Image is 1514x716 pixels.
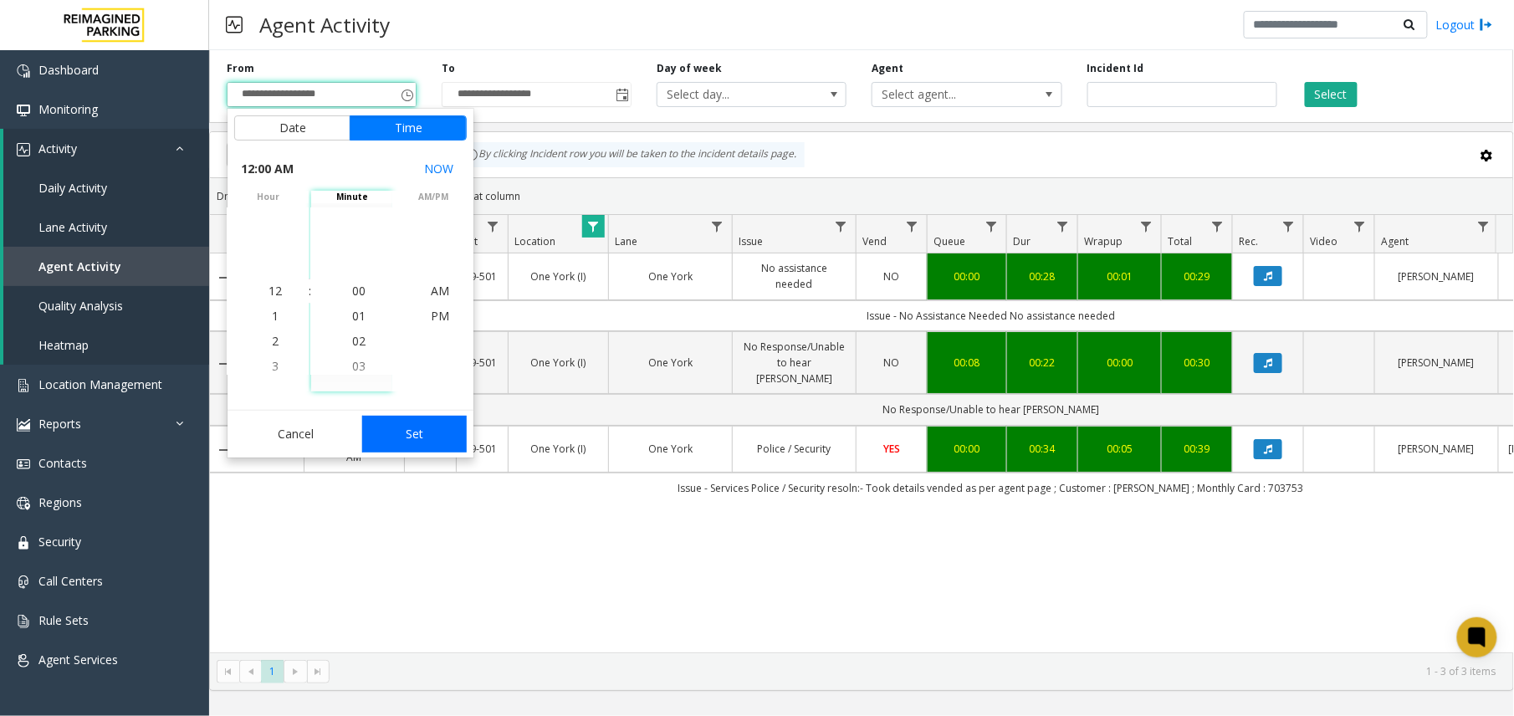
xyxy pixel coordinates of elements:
a: I9-501 [467,268,498,284]
div: 00:00 [1088,355,1151,371]
a: 00:30 [1172,355,1222,371]
span: Toggle popup [397,83,416,106]
span: hour [228,191,309,203]
span: Video [1310,234,1338,248]
span: AM/PM [392,191,473,203]
a: Issue Filter Menu [830,215,852,238]
a: NO [867,355,917,371]
span: 3 [272,358,279,374]
img: 'icon' [17,575,30,589]
a: Daily Activity [3,168,209,207]
a: Dur Filter Menu [1051,215,1074,238]
label: Incident Id [1087,61,1144,76]
label: To [442,61,455,76]
img: pageIcon [226,4,243,45]
span: NO [884,269,900,284]
span: Reports [38,416,81,432]
button: Date tab [234,115,350,141]
a: Collapse Details [210,357,237,371]
a: 00:29 [1172,268,1222,284]
span: Dur [1013,234,1031,248]
a: 00:00 [938,268,996,284]
a: I9-501 [467,355,498,371]
a: Lane Filter Menu [706,215,729,238]
a: [PERSON_NAME] [1385,268,1488,284]
span: Call Centers [38,573,103,589]
a: No Response/Unable to hear [PERSON_NAME] [743,339,846,387]
span: minute [311,191,392,203]
img: 'icon' [17,536,30,550]
a: Collapse Details [210,271,237,284]
span: Dashboard [38,62,99,78]
span: Page 1 [261,660,284,683]
span: 2 [272,333,279,349]
img: 'icon' [17,143,30,156]
span: Heatmap [38,337,89,353]
span: Regions [38,494,82,510]
button: Set [362,416,468,453]
a: Vend Filter Menu [901,215,923,238]
a: 00:05 [1088,441,1151,457]
a: 00:39 [1172,441,1222,457]
a: 00:01 [1088,268,1151,284]
a: Location Filter Menu [582,215,605,238]
a: Collapse Details [210,443,237,457]
a: Logout [1436,16,1493,33]
a: 00:28 [1017,268,1067,284]
img: logout [1480,16,1493,33]
span: 00 [352,283,366,299]
kendo-pager-info: 1 - 3 of 3 items [340,664,1496,678]
div: By clicking Incident row you will be taken to the incident details page. [457,142,805,167]
span: Select agent... [872,83,1023,106]
span: Location Management [38,376,162,392]
a: No assistance needed [743,260,846,292]
div: 00:34 [1017,441,1067,457]
span: 12 [269,283,282,299]
a: [PERSON_NAME] [1385,355,1488,371]
a: Agent Activity [3,247,209,286]
a: 00:08 [938,355,996,371]
span: Agent Services [38,652,118,667]
span: AM [431,283,449,299]
a: NO [867,268,917,284]
a: YES [867,441,917,457]
img: 'icon' [17,615,30,628]
a: Activity [3,129,209,168]
span: PM [431,308,449,324]
a: Total Filter Menu [1206,215,1229,238]
span: Lane [615,234,637,248]
span: Security [38,534,81,550]
span: Wrapup [1084,234,1123,248]
span: Total [1168,234,1192,248]
span: Daily Activity [38,180,107,196]
img: 'icon' [17,654,30,667]
span: Location [514,234,555,248]
a: 00:00 [938,441,996,457]
span: Monitoring [38,101,98,117]
a: One York (I) [519,355,598,371]
span: 1 [272,308,279,324]
img: 'icon' [17,497,30,510]
span: Agent [1381,234,1409,248]
span: Quality Analysis [38,298,123,314]
span: NO [884,355,900,370]
div: Drag a column header and drop it here to group by that column [210,182,1513,211]
div: : [309,283,311,299]
span: 01 [352,308,366,324]
label: Agent [872,61,903,76]
span: Agent Activity [38,258,121,274]
a: Quality Analysis [3,286,209,325]
img: 'icon' [17,418,30,432]
img: 'icon' [17,379,30,392]
span: Issue [739,234,763,248]
span: Rec. [1239,234,1258,248]
div: 00:22 [1017,355,1067,371]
